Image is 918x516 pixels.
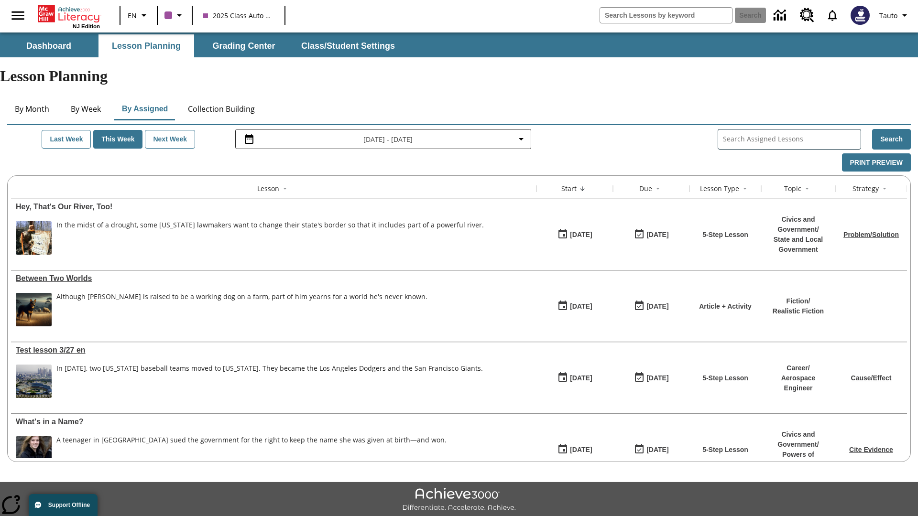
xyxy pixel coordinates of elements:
p: Powers of Government [766,450,831,470]
button: 08/19/25: First time the lesson was available [554,369,595,387]
button: Select the date range menu item [240,133,527,145]
div: Although [PERSON_NAME] is raised to be a working dog on a farm, part of him yearns for a world he... [56,293,427,301]
button: 08/21/25: Last day the lesson can be accessed [631,226,672,244]
button: Search [872,129,911,150]
img: A dog with dark fur and light tan markings looks off into the distance while sheep graze in the b... [16,293,52,326]
span: [DATE] - [DATE] [363,134,413,144]
div: Lesson Type [700,184,739,193]
div: In the midst of a drought, some [US_STATE] lawmakers want to change their state's border so that ... [56,221,484,229]
img: Dodgers stadium. [16,365,52,398]
div: Strategy [852,184,879,193]
p: 5-Step Lesson [702,373,748,383]
a: What's in a Name? , Lessons [16,418,532,426]
p: Article + Activity [699,301,752,312]
button: This Week [93,130,142,149]
p: Fiction / [773,296,824,306]
button: 08/18/25: First time the lesson was available [554,441,595,459]
button: Support Offline [29,494,98,516]
img: Blaer Bjarkardottir smiling and posing. [16,436,52,470]
a: Cause/Effect [851,374,892,382]
div: Between Two Worlds [16,274,532,283]
button: 08/19/25: Last day the lesson can be accessed [631,297,672,315]
button: By Month [7,97,57,120]
button: Sort [279,183,291,194]
a: Test lesson 3/27 en, Lessons [16,346,532,355]
span: NJ Edition [73,23,100,29]
img: Achieve3000 Differentiate Accelerate Achieve [402,488,516,512]
span: Support Offline [48,502,90,508]
p: 5-Step Lesson [702,445,748,455]
a: Home [38,4,100,23]
svg: Collapse Date Range Filter [515,133,527,145]
div: In the midst of a drought, some Georgia lawmakers want to change their state's border so that it ... [56,221,484,255]
button: 08/19/25: Last day the lesson can be accessed [631,441,672,459]
p: Career / [766,363,831,373]
button: Sort [652,183,664,194]
span: Tauto [879,11,897,21]
a: Hey, That's Our River, Too!, Lessons [16,203,532,211]
button: By Week [62,97,109,120]
p: State and Local Government [766,235,831,255]
p: Realistic Fiction [773,306,824,316]
span: In 1958, two New York baseball teams moved to California. They became the Los Angeles Dodgers and... [56,365,483,398]
button: Dashboard [1,34,97,57]
button: Language: EN, Select a language [123,7,154,24]
input: search field [600,8,732,23]
div: [DATE] [570,372,592,384]
img: image [16,221,52,255]
div: [DATE] [646,229,668,241]
div: Although Chip is raised to be a working dog on a farm, part of him yearns for a world he's never ... [56,293,427,326]
button: 08/20/25: First time the lesson was available [554,226,595,244]
div: In [DATE], two [US_STATE] baseball teams moved to [US_STATE]. They became the Los Angeles Dodgers... [56,365,483,373]
img: Avatar [851,6,870,25]
button: By Assigned [114,97,175,120]
button: Sort [739,183,751,194]
a: Notifications [820,3,845,28]
button: Print Preview [842,153,911,172]
button: Grading Center [196,34,292,57]
div: [DATE] [646,372,668,384]
p: Civics and Government / [766,430,831,450]
button: Collection Building [180,97,262,120]
button: Class color is purple. Change class color [161,7,189,24]
input: Search Assigned Lessons [723,132,861,146]
div: What's in a Name? [16,418,532,426]
div: [DATE] [570,301,592,312]
button: Next Week [145,130,195,149]
button: Open side menu [4,1,32,30]
div: Due [639,184,652,193]
a: Data Center [768,2,794,29]
button: 08/19/25: First time the lesson was available [554,297,595,315]
div: [DATE] [646,301,668,312]
div: Home [38,3,100,29]
a: Cite Evidence [849,446,893,453]
p: 5-Step Lesson [702,230,748,240]
span: 2025 Class Auto Grade 13 [203,11,274,21]
a: Resource Center, Will open in new tab [794,2,820,28]
div: [DATE] [570,444,592,456]
div: A teenager in [GEOGRAPHIC_DATA] sued the government for the right to keep the name she was given ... [56,436,447,444]
button: Sort [801,183,813,194]
div: A teenager in Iceland sued the government for the right to keep the name she was given at birth—a... [56,436,447,470]
div: Topic [784,184,801,193]
button: Profile/Settings [875,7,914,24]
button: Class/Student Settings [294,34,403,57]
button: Sort [577,183,588,194]
button: Select a new avatar [845,3,875,28]
a: Between Two Worlds, Lessons [16,274,532,283]
div: Hey, That's Our River, Too! [16,203,532,211]
div: [DATE] [570,229,592,241]
button: Last Week [42,130,91,149]
p: Aerospace Engineer [766,373,831,393]
span: EN [128,11,137,21]
p: Civics and Government / [766,215,831,235]
button: 08/19/25: Last day the lesson can be accessed [631,369,672,387]
div: Start [561,184,577,193]
a: Problem/Solution [843,231,899,238]
button: Lesson Planning [98,34,194,57]
div: [DATE] [646,444,668,456]
button: Sort [879,183,890,194]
